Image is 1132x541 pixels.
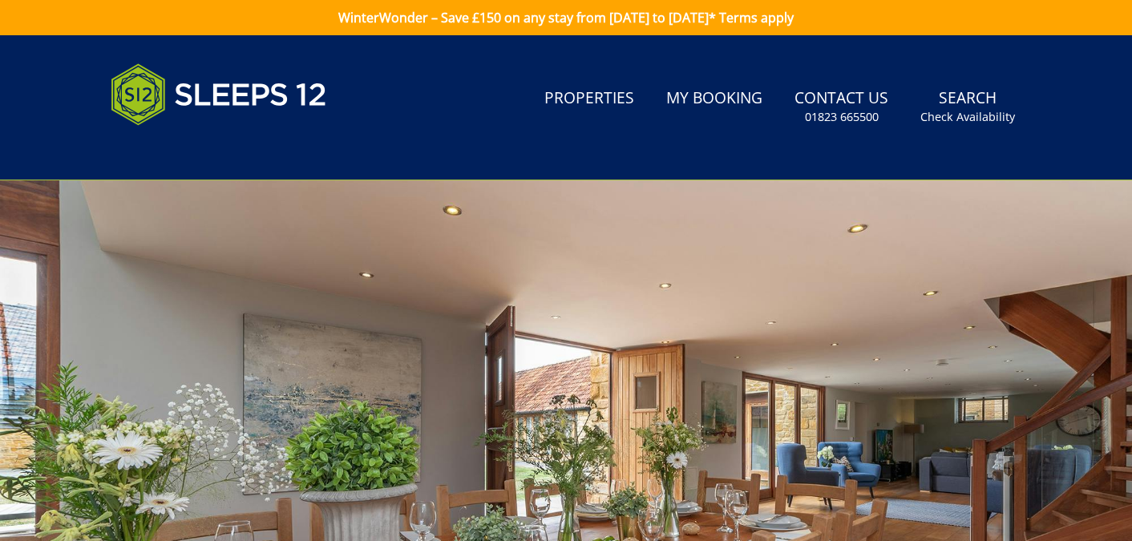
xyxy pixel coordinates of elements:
[805,109,879,125] small: 01823 665500
[920,109,1015,125] small: Check Availability
[788,81,895,133] a: Contact Us01823 665500
[538,81,641,117] a: Properties
[914,81,1021,133] a: SearchCheck Availability
[103,144,271,158] iframe: Customer reviews powered by Trustpilot
[111,55,327,135] img: Sleeps 12
[660,81,769,117] a: My Booking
